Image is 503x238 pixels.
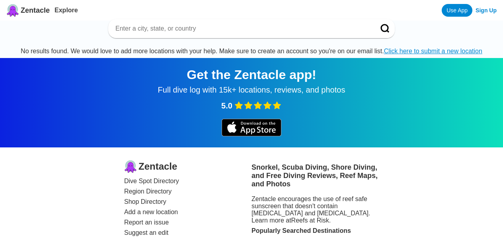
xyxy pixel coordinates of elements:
input: Enter a city, state, or country [115,25,369,33]
a: Sign Up [476,7,497,14]
div: No results found. We would love to add more locations with your help. Make sure to create an acco... [21,48,482,55]
img: logo [124,160,137,173]
a: Add a new location [124,209,251,216]
div: Get the Zentacle app! [10,68,493,82]
div: Full dive log with 15k+ locations, reviews, and photos [10,85,493,95]
span: 5.0 [221,101,232,110]
span: Zentacle [21,6,50,15]
a: Suggest an edit [124,229,251,236]
div: Zentacle encourages the use of reef safe sunscreen that doesn't contain [MEDICAL_DATA] and [MEDIC... [251,195,379,224]
img: Zentacle logo [6,4,19,17]
a: Use App [442,4,472,17]
a: iOS app store [222,131,281,137]
div: Popularly Searched Destinations [251,227,379,234]
a: Click here to submit a new location [384,48,482,54]
img: iOS app store [222,119,281,136]
a: Shop Directory [124,198,251,205]
a: Report an issue [124,219,251,226]
a: Reefs at Risk [291,217,329,224]
a: Region Directory [124,188,251,195]
a: Dive Spot Directory [124,178,251,185]
h3: Snorkel, Scuba Diving, Shore Diving, and Free Diving Reviews, Reef Maps, and Photos [251,163,379,188]
a: Zentacle logoZentacle [6,4,50,17]
span: Zentacle [138,161,177,172]
a: Explore [55,7,78,14]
